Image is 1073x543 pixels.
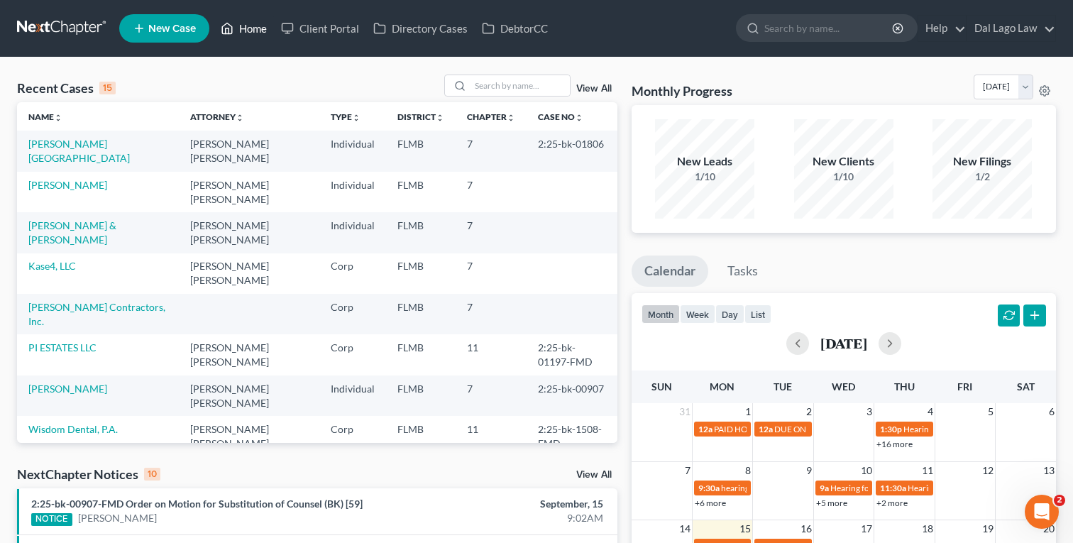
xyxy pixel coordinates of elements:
[179,253,319,294] td: [PERSON_NAME] [PERSON_NAME]
[527,416,617,456] td: 2:25-bk-1508-FMD
[456,375,527,416] td: 7
[1047,403,1056,420] span: 6
[744,462,752,479] span: 8
[1025,495,1059,529] iframe: Intercom live chat
[794,170,893,184] div: 1/10
[507,114,515,122] i: unfold_more
[179,416,319,456] td: [PERSON_NAME] [PERSON_NAME]
[386,375,456,416] td: FLMB
[527,131,617,171] td: 2:25-bk-01806
[319,416,386,456] td: Corp
[352,114,361,122] i: unfold_more
[981,462,995,479] span: 12
[78,511,157,525] a: [PERSON_NAME]
[859,520,874,537] span: 17
[236,114,244,122] i: unfold_more
[214,16,274,41] a: Home
[31,513,72,526] div: NOTICE
[683,462,692,479] span: 7
[920,520,935,537] span: 18
[918,16,966,41] a: Help
[319,375,386,416] td: Individual
[680,305,715,324] button: week
[714,424,803,434] span: PAID HOLIDAY - [DATE]
[1017,380,1035,393] span: Sat
[986,403,995,420] span: 5
[738,520,752,537] span: 15
[832,380,855,393] span: Wed
[28,111,62,122] a: Nameunfold_more
[759,424,773,434] span: 12a
[319,334,386,375] td: Corp
[28,423,118,435] a: Wisdom Dental, P.A.
[575,114,583,122] i: unfold_more
[678,520,692,537] span: 14
[632,82,732,99] h3: Monthly Progress
[981,520,995,537] span: 19
[319,253,386,294] td: Corp
[386,131,456,171] td: FLMB
[894,380,915,393] span: Thu
[632,256,708,287] a: Calendar
[28,219,116,246] a: [PERSON_NAME] & [PERSON_NAME]
[721,483,762,493] span: hearing for
[386,416,456,456] td: FLMB
[538,111,583,122] a: Case Nounfold_more
[144,468,160,481] div: 10
[456,334,527,375] td: 11
[331,111,361,122] a: Typeunfold_more
[830,483,932,493] span: Hearing for PI ESTATES LLC
[467,111,515,122] a: Chapterunfold_more
[456,172,527,212] td: 7
[859,462,874,479] span: 10
[880,424,902,434] span: 1:30p
[698,424,712,434] span: 12a
[932,170,1032,184] div: 1/2
[397,111,444,122] a: Districtunfold_more
[28,341,97,353] a: PI ESTATES LLC
[475,16,555,41] a: DebtorCC
[386,294,456,334] td: FLMB
[471,75,570,96] input: Search by name...
[576,470,612,480] a: View All
[655,170,754,184] div: 1/10
[678,403,692,420] span: 31
[576,84,612,94] a: View All
[28,179,107,191] a: [PERSON_NAME]
[903,424,946,434] span: Hearing for
[28,301,165,327] a: [PERSON_NAME] Contractors, Inc.
[319,131,386,171] td: Individual
[698,483,720,493] span: 9:30a
[527,334,617,375] td: 2:25-bk-01197-FMD
[386,172,456,212] td: FLMB
[695,498,726,508] a: +6 more
[816,498,847,508] a: +5 more
[805,403,813,420] span: 2
[715,256,771,287] a: Tasks
[1054,495,1065,506] span: 2
[99,82,116,94] div: 15
[710,380,734,393] span: Mon
[456,212,527,253] td: 7
[179,375,319,416] td: [PERSON_NAME] [PERSON_NAME]
[28,260,76,272] a: Kase4, LLC
[456,131,527,171] td: 7
[456,294,527,334] td: 7
[422,497,602,511] div: September, 15
[179,131,319,171] td: [PERSON_NAME] [PERSON_NAME]
[179,334,319,375] td: [PERSON_NAME] [PERSON_NAME]
[17,466,160,483] div: NextChapter Notices
[764,15,894,41] input: Search by name...
[932,153,1032,170] div: New Filings
[319,212,386,253] td: Individual
[28,383,107,395] a: [PERSON_NAME]
[527,375,617,416] td: 2:25-bk-00907
[28,138,130,164] a: [PERSON_NAME][GEOGRAPHIC_DATA]
[744,403,752,420] span: 1
[366,16,475,41] a: Directory Cases
[642,305,680,324] button: month
[876,498,908,508] a: +2 more
[190,111,244,122] a: Attorneyunfold_more
[967,16,1055,41] a: Dal Lago Law
[799,520,813,537] span: 16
